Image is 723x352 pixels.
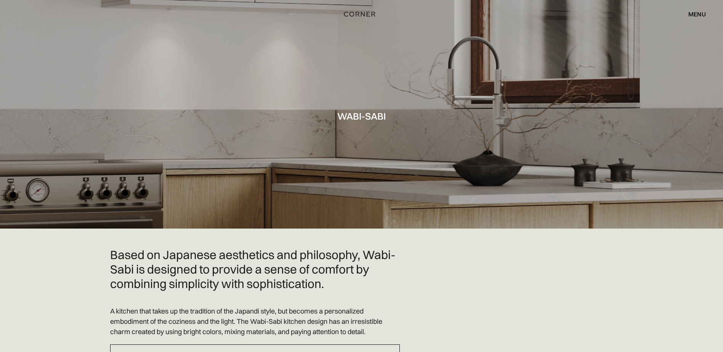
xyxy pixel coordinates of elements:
[688,11,706,17] div: menu
[110,306,400,337] p: A kitchen that takes up the tradition of the Japandi style, but becomes a personalized embodiment...
[335,9,388,19] a: home
[337,111,386,121] h1: Wabi-Sabi
[681,8,706,21] div: menu
[110,248,400,291] h2: Based on Japanese aesthetics and philosophy, Wabi-Sabi is designed to provide a sense of comfort ...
